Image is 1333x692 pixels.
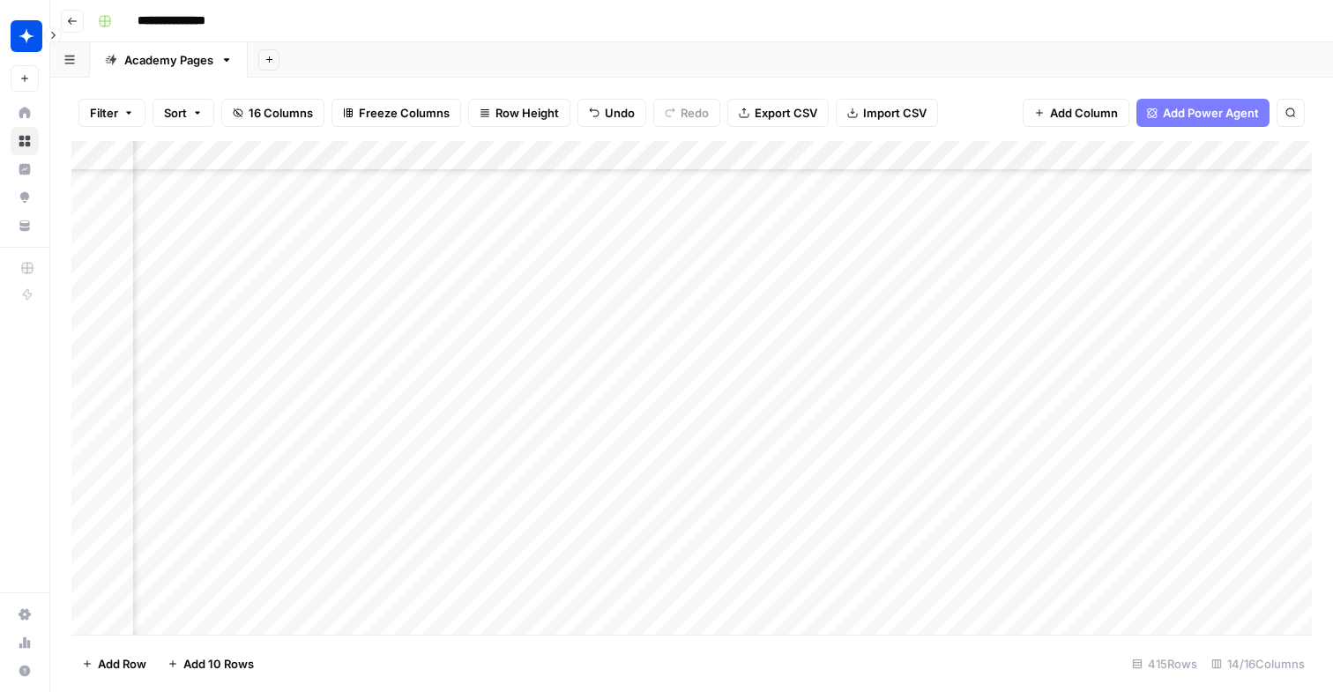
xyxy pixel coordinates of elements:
[1125,650,1204,678] div: 415 Rows
[359,104,450,122] span: Freeze Columns
[755,104,817,122] span: Export CSV
[71,650,157,678] button: Add Row
[605,104,635,122] span: Undo
[653,99,720,127] button: Redo
[1050,104,1118,122] span: Add Column
[1023,99,1129,127] button: Add Column
[221,99,324,127] button: 16 Columns
[1163,104,1259,122] span: Add Power Agent
[90,42,248,78] a: Academy Pages
[11,657,39,685] button: Help + Support
[90,104,118,122] span: Filter
[11,629,39,657] a: Usage
[78,99,145,127] button: Filter
[1136,99,1270,127] button: Add Power Agent
[11,212,39,240] a: Your Data
[11,155,39,183] a: Insights
[1204,650,1312,678] div: 14/16 Columns
[836,99,938,127] button: Import CSV
[577,99,646,127] button: Undo
[164,104,187,122] span: Sort
[183,655,254,673] span: Add 10 Rows
[124,51,213,69] div: Academy Pages
[727,99,829,127] button: Export CSV
[863,104,927,122] span: Import CSV
[153,99,214,127] button: Sort
[249,104,313,122] span: 16 Columns
[468,99,570,127] button: Row Height
[11,127,39,155] a: Browse
[11,183,39,212] a: Opportunities
[11,14,39,58] button: Workspace: Wiz
[11,20,42,52] img: Wiz Logo
[98,655,146,673] span: Add Row
[495,104,559,122] span: Row Height
[331,99,461,127] button: Freeze Columns
[157,650,264,678] button: Add 10 Rows
[11,600,39,629] a: Settings
[11,99,39,127] a: Home
[681,104,709,122] span: Redo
